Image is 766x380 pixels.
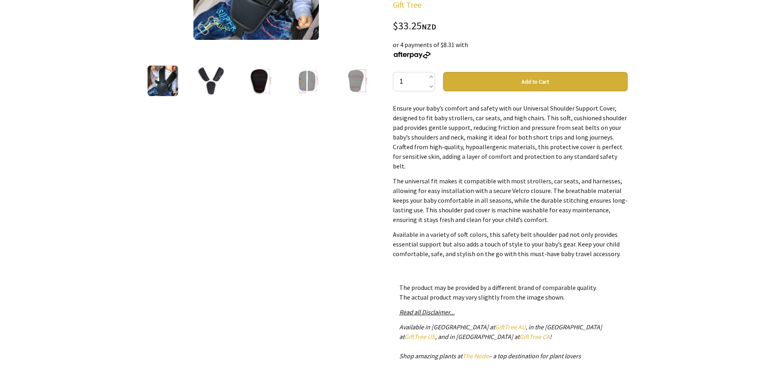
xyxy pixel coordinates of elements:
a: Read all Disclaimer... [399,308,455,316]
a: The Node [462,352,489,360]
span: NZD [422,22,436,31]
p: Ensure your baby’s comfort and safety with our Universal Shoulder Support Cover, designed to fit ... [393,103,628,171]
a: GiftTree AU [495,323,526,331]
img: Afterpay [393,51,431,59]
p: Image: solid color Color: black three-piece set Material: Polyester Fiber [393,263,628,312]
img: Baby Stroller Baby Car Safety Seat Shoulder Support Cover Safety Belt Shoulder Pad Protective Cov... [244,66,275,96]
em: Available in [GEOGRAPHIC_DATA] at , in the [GEOGRAPHIC_DATA] at , and in [GEOGRAPHIC_DATA] at ! S... [399,323,602,360]
img: Baby Stroller Baby Car Safety Seat Shoulder Support Cover Safety Belt Shoulder Pad Protective Cov... [148,66,178,96]
p: The product may be provided by a different brand of comparable quality. The actual product may va... [399,283,621,302]
div: or 4 payments of $8.31 with [393,40,628,59]
img: Baby Stroller Baby Car Safety Seat Shoulder Support Cover Safety Belt Shoulder Pad Protective Cov... [196,66,226,96]
p: Available in a variety of soft colors, this safety belt shoulder pad not only provides essential ... [393,230,628,259]
p: The universal fit makes it compatible with most strollers, car seats, and harnesses, allowing for... [393,176,628,224]
a: GiftTree CA [520,333,550,341]
div: Three-piece baby carriage shoulder cover*1 [393,103,628,264]
a: GiftTree US [405,333,435,341]
img: Baby Stroller Baby Car Safety Seat Shoulder Support Cover Safety Belt Shoulder Pad Protective Cov... [292,66,323,96]
div: $33.25 [393,21,628,32]
button: Add to Cart [443,72,628,91]
img: Baby Stroller Baby Car Safety Seat Shoulder Support Cover Safety Belt Shoulder Pad Protective Cov... [341,66,371,96]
